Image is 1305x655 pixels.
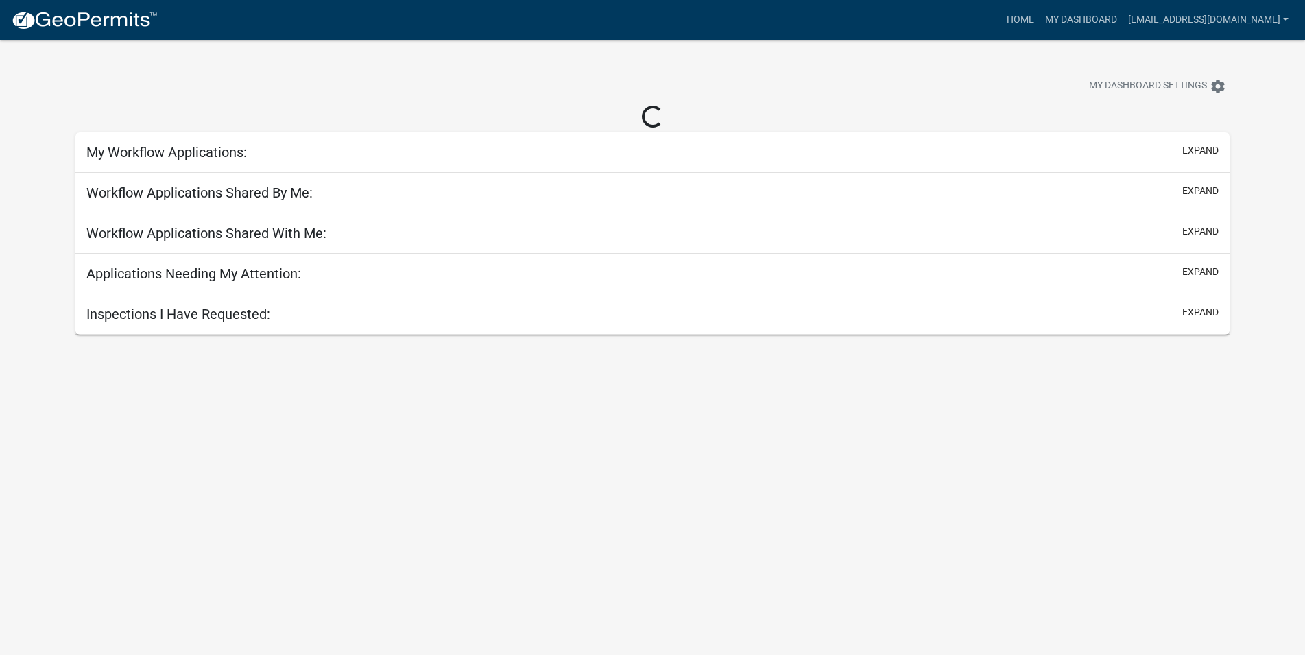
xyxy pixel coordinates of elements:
[86,144,247,160] h5: My Workflow Applications:
[1182,184,1219,198] button: expand
[1210,78,1226,95] i: settings
[1182,265,1219,279] button: expand
[1089,78,1207,95] span: My Dashboard Settings
[86,184,313,201] h5: Workflow Applications Shared By Me:
[1040,7,1123,33] a: My Dashboard
[1182,305,1219,320] button: expand
[1182,143,1219,158] button: expand
[86,225,326,241] h5: Workflow Applications Shared With Me:
[86,306,270,322] h5: Inspections I Have Requested:
[1123,7,1294,33] a: [EMAIL_ADDRESS][DOMAIN_NAME]
[1001,7,1040,33] a: Home
[1078,73,1237,99] button: My Dashboard Settingssettings
[86,265,301,282] h5: Applications Needing My Attention:
[1182,224,1219,239] button: expand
